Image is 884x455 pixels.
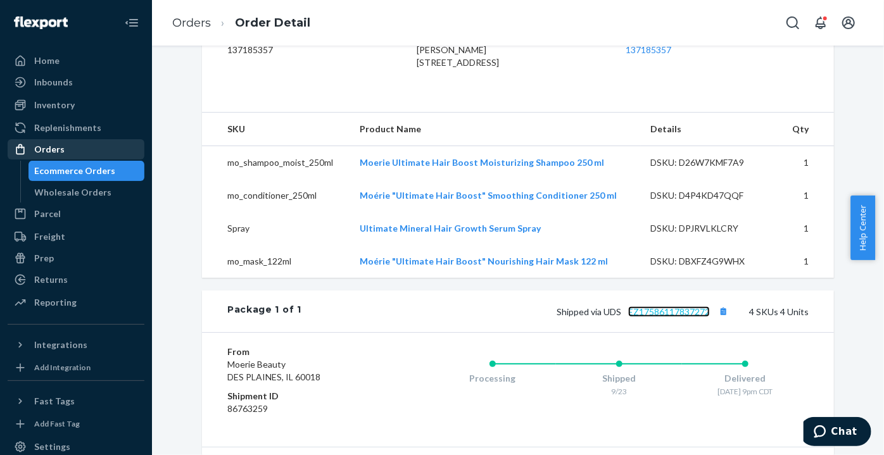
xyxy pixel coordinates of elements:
[301,303,809,320] div: 4 SKUs 4 Units
[8,416,144,432] a: Add Fast Tag
[836,10,861,35] button: Open account menu
[8,248,144,268] a: Prep
[626,44,672,55] a: 137185357
[808,10,833,35] button: Open notifications
[682,372,809,385] div: Delivered
[28,182,145,203] a: Wholesale Orders
[8,270,144,290] a: Returns
[651,222,770,235] div: DSKU: DPJRVLKLCRY
[8,292,144,313] a: Reporting
[360,157,605,168] a: Moerie Ultimate Hair Boost Moisturizing Shampoo 250 ml
[780,212,834,245] td: 1
[172,16,211,30] a: Orders
[34,273,68,286] div: Returns
[34,252,54,265] div: Prep
[556,386,683,397] div: 9/23
[34,339,87,351] div: Integrations
[651,189,770,202] div: DSKU: D4P4KD47QQF
[8,118,144,138] a: Replenishments
[34,440,70,453] div: Settings
[227,303,301,320] div: Package 1 of 1
[34,395,75,408] div: Fast Tags
[8,227,144,247] a: Freight
[682,386,809,397] div: [DATE] 9pm CDT
[14,16,68,29] img: Flexport logo
[119,10,144,35] button: Close Navigation
[227,402,379,415] dd: 86763259
[780,10,805,35] button: Open Search Box
[641,113,780,146] th: Details
[35,186,112,199] div: Wholesale Orders
[8,72,144,92] a: Inbounds
[780,245,834,278] td: 1
[227,390,379,402] dt: Shipment ID
[350,113,641,146] th: Product Name
[235,16,310,30] a: Order Detail
[804,417,871,449] iframe: Opens a widget where you can chat to one of our agents
[651,156,770,169] div: DSKU: D26W7KMF7A9
[8,51,144,71] a: Home
[202,212,350,245] td: Spray
[34,296,77,309] div: Reporting
[557,306,731,317] span: Shipped via UDS
[34,362,91,373] div: Add Integration
[360,223,541,234] a: Ultimate Mineral Hair Growth Serum Spray
[556,372,683,385] div: Shipped
[8,139,144,159] a: Orders
[202,245,350,278] td: mo_mask_122ml
[34,143,65,156] div: Orders
[8,95,144,115] a: Inventory
[202,113,350,146] th: SKU
[34,122,101,134] div: Replenishments
[34,54,60,67] div: Home
[162,4,320,42] ol: breadcrumbs
[34,76,73,89] div: Inbounds
[429,372,556,385] div: Processing
[360,256,609,266] a: Moérie "Ultimate Hair Boost" Nourishing Hair Mask 122 ml
[651,255,770,268] div: DSKU: DBXFZ4G9WHX
[780,179,834,212] td: 1
[8,360,144,375] a: Add Integration
[227,359,320,382] span: Moerie Beauty DES PLAINES, IL 60018
[35,165,116,177] div: Ecommerce Orders
[780,113,834,146] th: Qty
[34,99,75,111] div: Inventory
[227,44,396,56] dd: 137185357
[34,208,61,220] div: Parcel
[34,418,80,429] div: Add Fast Tag
[8,204,144,224] a: Parcel
[202,146,350,180] td: mo_shampoo_moist_250ml
[28,161,145,181] a: Ecommerce Orders
[628,306,710,317] a: EZ17586117837272
[8,391,144,411] button: Fast Tags
[227,346,379,358] dt: From
[780,146,834,180] td: 1
[34,230,65,243] div: Freight
[850,196,875,260] button: Help Center
[202,179,350,212] td: mo_conditioner_250ml
[715,303,731,320] button: Copy tracking number
[360,190,617,201] a: Moérie "Ultimate Hair Boost" Smoothing Conditioner 250 ml
[8,335,144,355] button: Integrations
